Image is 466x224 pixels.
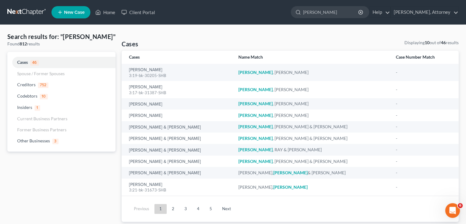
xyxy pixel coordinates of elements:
div: [PERSON_NAME], [238,184,386,190]
span: 6 [458,203,463,208]
a: [PERSON_NAME] [129,85,162,89]
div: - [396,69,451,75]
a: Client Portal [118,7,158,18]
div: 3:17-bk-31387-SHB [129,90,228,96]
span: 46 [30,60,39,66]
iframe: Intercom live chat [445,203,460,218]
span: Spouse / Former Spouses [17,71,65,76]
strong: 812 [20,41,27,46]
span: 10 [40,94,48,99]
span: 1 [35,105,40,111]
span: Insiders [17,105,32,110]
a: [PERSON_NAME] & [PERSON_NAME] [129,171,201,175]
div: - [396,101,451,107]
em: [PERSON_NAME] [238,113,273,118]
a: Other Businesses3 [7,135,116,147]
a: [PERSON_NAME] & [PERSON_NAME] [129,148,201,153]
a: Insiders1 [7,102,116,113]
a: [PERSON_NAME], Attorney [391,7,458,18]
a: [PERSON_NAME] [129,102,162,106]
span: New Case [64,10,85,15]
span: Creditors [17,82,36,87]
em: [PERSON_NAME] [238,159,273,164]
div: , [PERSON_NAME] & [PERSON_NAME] [238,135,386,141]
a: Former Business Partners [7,124,116,135]
a: 1 [154,204,167,214]
div: Displaying out of results [404,40,459,46]
em: [PERSON_NAME] [238,124,273,129]
div: 3:19-bk-30205-SHB [129,73,228,79]
div: , [PERSON_NAME] & [PERSON_NAME] [238,158,386,164]
a: Spouse / Former Spouses [7,68,116,79]
em: [PERSON_NAME] [238,136,273,141]
a: 5 [205,204,217,214]
span: Former Business Partners [17,127,66,132]
div: 3:21-bk-31673-SHB [129,187,228,193]
em: [PERSON_NAME] [273,170,308,175]
div: , [PERSON_NAME] [238,69,386,75]
div: - [396,158,451,164]
div: , [PERSON_NAME] [238,112,386,118]
em: [PERSON_NAME] [238,101,273,106]
span: 3 [52,139,59,144]
span: Codebtors [17,93,37,98]
div: - [396,184,451,190]
div: Found results [7,41,116,47]
div: , [PERSON_NAME] & [PERSON_NAME] [238,124,386,130]
a: [PERSON_NAME] & [PERSON_NAME] [129,137,201,141]
strong: 10 [425,40,430,45]
span: Current Business Partners [17,116,67,121]
a: Next [217,204,236,214]
th: Cases [122,51,233,64]
div: - [396,135,451,141]
a: Home [92,7,118,18]
a: [PERSON_NAME] & [PERSON_NAME] [129,125,201,129]
div: [PERSON_NAME], & [PERSON_NAME] [238,170,386,176]
a: [PERSON_NAME] [129,68,162,72]
em: [PERSON_NAME] [238,87,273,92]
div: - [396,170,451,176]
a: Codebtors10 [7,91,116,102]
em: [PERSON_NAME] [273,184,308,190]
div: , RAY & [PERSON_NAME] [238,147,386,153]
a: [PERSON_NAME] [129,114,162,118]
span: 752 [38,83,48,88]
h4: Search results for: "[PERSON_NAME]" [7,32,116,41]
th: Name Match [233,51,391,64]
strong: 46 [441,40,446,45]
a: Cases46 [7,57,116,68]
a: 3 [180,204,192,214]
div: - [396,147,451,153]
th: Case Number Match [391,51,459,64]
span: Cases [17,60,28,65]
em: [PERSON_NAME] [238,70,273,75]
span: Other Businesses [17,138,50,143]
div: , [PERSON_NAME] [238,101,386,107]
a: 2 [167,204,179,214]
a: Help [369,7,390,18]
a: Creditors752 [7,79,116,91]
div: , [PERSON_NAME] [238,87,386,93]
div: - [396,112,451,118]
input: Search by name... [303,6,359,18]
a: Current Business Partners [7,113,116,124]
a: 4 [192,204,204,214]
div: - [396,124,451,130]
a: [PERSON_NAME] [129,183,162,187]
div: - [396,87,451,93]
h4: Cases [122,40,138,48]
em: [PERSON_NAME] [238,147,273,152]
a: [PERSON_NAME] & [PERSON_NAME] [129,160,201,164]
